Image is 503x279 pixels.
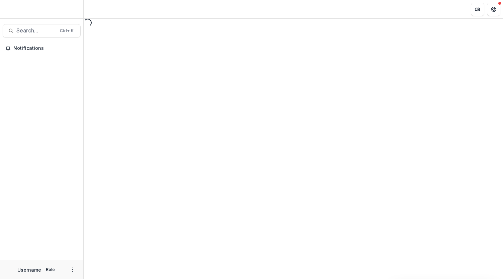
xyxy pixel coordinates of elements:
button: More [69,266,77,274]
button: Get Help [487,3,500,16]
div: Ctrl + K [59,27,75,34]
button: Partners [471,3,484,16]
button: Search... [3,24,81,37]
span: Search... [16,27,56,34]
p: Role [44,267,57,273]
span: Notifications [13,45,78,51]
p: Username [17,266,41,273]
button: Notifications [3,43,81,54]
